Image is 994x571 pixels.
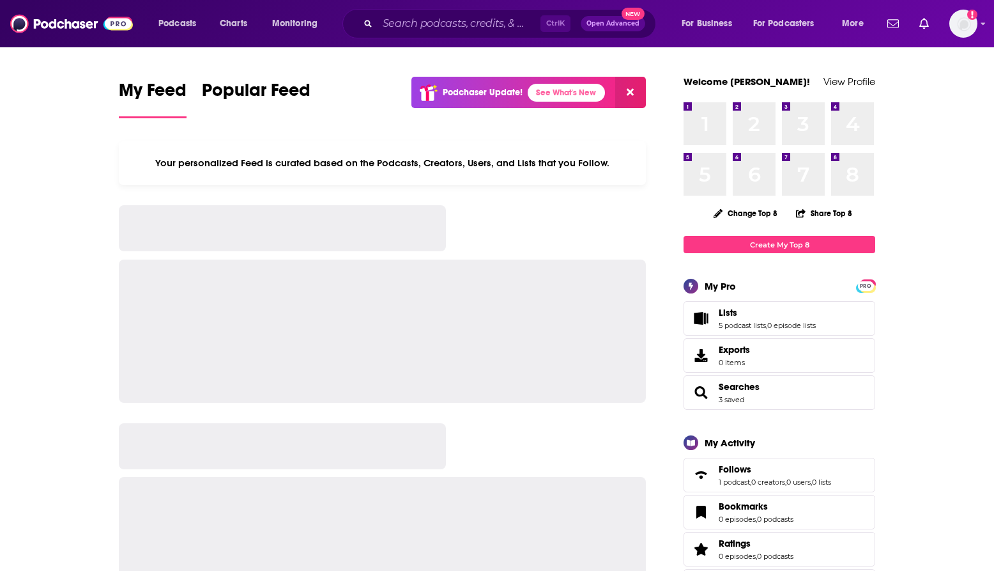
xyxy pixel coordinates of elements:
[684,236,875,253] a: Create My Top 8
[705,437,755,449] div: My Activity
[719,552,756,561] a: 0 episodes
[949,10,977,38] button: Show profile menu
[745,13,833,34] button: open menu
[586,20,639,27] span: Open Advanced
[581,16,645,31] button: Open AdvancedNew
[795,201,853,226] button: Share Top 8
[858,281,873,290] a: PRO
[220,15,247,33] span: Charts
[750,478,751,487] span: ,
[119,79,187,109] span: My Feed
[719,501,793,512] a: Bookmarks
[719,538,751,549] span: Ratings
[202,79,310,109] span: Popular Feed
[119,141,646,185] div: Your personalized Feed is curated based on the Podcasts, Creators, Users, and Lists that you Follow.
[272,15,317,33] span: Monitoring
[705,280,736,292] div: My Pro
[719,501,768,512] span: Bookmarks
[688,503,714,521] a: Bookmarks
[811,478,812,487] span: ,
[719,464,831,475] a: Follows
[757,515,793,524] a: 0 podcasts
[355,9,668,38] div: Search podcasts, credits, & more...
[688,384,714,402] a: Searches
[858,281,873,291] span: PRO
[263,13,334,34] button: open menu
[211,13,255,34] a: Charts
[785,478,786,487] span: ,
[684,495,875,529] span: Bookmarks
[202,79,310,118] a: Popular Feed
[688,540,714,558] a: Ratings
[719,344,750,356] span: Exports
[688,309,714,327] a: Lists
[119,79,187,118] a: My Feed
[949,10,977,38] img: User Profile
[756,515,757,524] span: ,
[719,307,816,318] a: Lists
[684,338,875,373] a: Exports
[766,321,767,330] span: ,
[682,15,732,33] span: For Business
[684,532,875,567] span: Ratings
[823,75,875,88] a: View Profile
[540,15,570,32] span: Ctrl K
[10,12,133,36] img: Podchaser - Follow, Share and Rate Podcasts
[719,395,744,404] a: 3 saved
[158,15,196,33] span: Podcasts
[882,13,904,35] a: Show notifications dropdown
[719,358,750,367] span: 0 items
[719,381,760,393] a: Searches
[719,321,766,330] a: 5 podcast lists
[684,75,810,88] a: Welcome [PERSON_NAME]!
[673,13,748,34] button: open menu
[914,13,934,35] a: Show notifications dropdown
[528,84,605,102] a: See What's New
[786,478,811,487] a: 0 users
[751,478,785,487] a: 0 creators
[622,8,645,20] span: New
[443,87,523,98] p: Podchaser Update!
[719,307,737,318] span: Lists
[688,347,714,364] span: Exports
[688,466,714,484] a: Follows
[812,478,831,487] a: 0 lists
[842,15,864,33] span: More
[378,13,540,34] input: Search podcasts, credits, & more...
[719,478,750,487] a: 1 podcast
[833,13,880,34] button: open menu
[967,10,977,20] svg: Add a profile image
[706,205,785,221] button: Change Top 8
[719,538,793,549] a: Ratings
[756,552,757,561] span: ,
[767,321,816,330] a: 0 episode lists
[719,464,751,475] span: Follows
[684,301,875,336] span: Lists
[753,15,814,33] span: For Podcasters
[684,375,875,410] span: Searches
[719,515,756,524] a: 0 episodes
[684,458,875,492] span: Follows
[757,552,793,561] a: 0 podcasts
[149,13,213,34] button: open menu
[949,10,977,38] span: Logged in as TinaPugh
